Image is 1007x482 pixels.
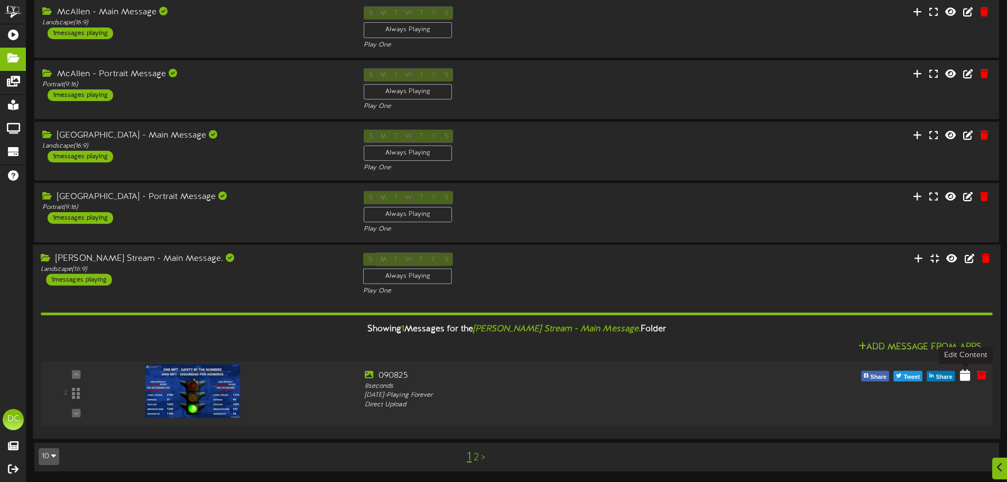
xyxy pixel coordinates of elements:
div: Play One [364,102,669,111]
span: Share [934,371,955,383]
button: Share [927,370,955,381]
button: Tweet [893,370,922,381]
div: DC [3,409,24,430]
a: > [481,452,485,463]
i: [PERSON_NAME] Stream - Main Message. [473,324,641,334]
div: 1 messages playing [48,151,113,162]
div: McAllen - Main Message [42,6,348,19]
div: McAllen - Portrait Message [42,68,348,80]
div: 1 messages playing [46,274,112,285]
a: 1 [467,450,472,464]
a: 2 [474,452,479,463]
div: 1 messages playing [48,212,113,224]
div: Landscape ( 16:9 ) [41,265,347,274]
div: Play One [363,286,670,295]
div: Always Playing [364,207,452,222]
div: 1 messages playing [48,28,113,39]
div: Direct Upload [365,400,749,409]
div: 090825 [365,369,749,381]
div: Portrait ( 9:16 ) [42,80,348,89]
button: 10 [39,448,59,465]
span: 1 [401,324,404,334]
div: Always Playing [364,84,452,99]
div: Play One [364,225,669,234]
span: Tweet [901,371,922,383]
div: [PERSON_NAME] Stream - Main Message. [41,252,347,265]
div: Landscape ( 16:9 ) [42,19,348,28]
div: Portrait ( 9:16 ) [42,203,348,212]
div: Play One [364,41,669,50]
div: 8 seconds [365,381,749,390]
div: 1 messages playing [48,89,113,101]
div: Always Playing [364,145,452,161]
div: Play One [364,163,669,172]
div: Always Playing [363,268,452,284]
div: Showing Messages for the Folder [33,318,1000,341]
img: ee5ddc07-364a-41a6-addb-095e8791571c.jpg [145,364,241,417]
button: Share [861,370,889,381]
div: [GEOGRAPHIC_DATA] - Main Message [42,130,348,142]
button: Add Message From Apps [855,341,985,354]
div: Always Playing [364,22,452,38]
div: [GEOGRAPHIC_DATA] - Portrait Message [42,191,348,203]
span: Share [868,371,889,383]
div: [DATE] - Playing Forever [365,391,749,400]
div: Landscape ( 16:9 ) [42,142,348,151]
